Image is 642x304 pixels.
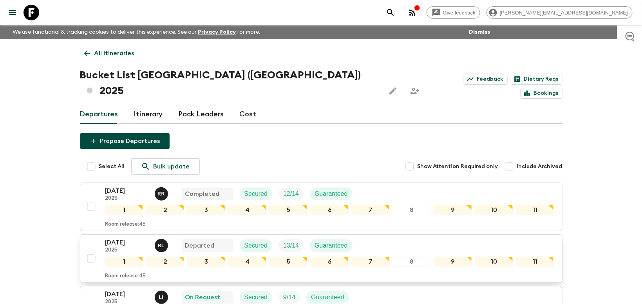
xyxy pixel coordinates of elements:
[486,6,633,19] div: [PERSON_NAME][EMAIL_ADDRESS][DOMAIN_NAME]
[155,293,170,299] span: Lee Irwins
[496,10,632,16] span: [PERSON_NAME][EMAIL_ADDRESS][DOMAIN_NAME]
[475,205,513,215] div: 10
[475,257,513,267] div: 10
[407,83,423,99] span: Share this itinerary
[315,189,348,199] p: Guaranteed
[283,293,295,302] p: 9 / 14
[244,293,268,302] p: Secured
[311,257,349,267] div: 6
[434,205,472,215] div: 9
[269,205,307,215] div: 5
[105,257,143,267] div: 1
[105,247,148,253] p: 2025
[383,5,398,20] button: search adventures
[521,88,562,99] a: Bookings
[315,241,348,250] p: Guaranteed
[105,205,143,215] div: 1
[434,257,472,267] div: 9
[105,273,146,279] p: Room release: 45
[80,133,170,149] button: Propose Departures
[240,105,257,124] a: Cost
[511,74,562,85] a: Dietary Reqs
[228,205,266,215] div: 4
[464,74,508,85] a: Feedback
[105,195,148,202] p: 2025
[311,293,344,302] p: Guaranteed
[134,105,163,124] a: Itinerary
[279,239,304,252] div: Trip Fill
[517,163,562,170] span: Include Archived
[244,189,268,199] p: Secured
[159,294,164,300] p: L I
[352,205,390,215] div: 7
[516,205,554,215] div: 11
[352,257,390,267] div: 7
[105,290,148,299] p: [DATE]
[105,186,148,195] p: [DATE]
[244,241,268,250] p: Secured
[80,105,118,124] a: Departures
[427,6,480,19] a: Give feedback
[240,188,273,200] div: Secured
[283,189,299,199] p: 12 / 14
[385,83,401,99] button: Edit this itinerary
[228,257,266,267] div: 4
[80,183,562,231] button: [DATE]2025Roland RauCompletedSecuredTrip FillGuaranteed1234567891011Room release:45
[283,241,299,250] p: 13 / 14
[240,239,273,252] div: Secured
[279,188,304,200] div: Trip Fill
[269,257,307,267] div: 5
[131,158,200,175] a: Bulk update
[105,238,148,247] p: [DATE]
[311,205,349,215] div: 6
[439,10,480,16] span: Give feedback
[105,221,146,228] p: Room release: 45
[185,293,221,302] p: On Request
[240,291,273,304] div: Secured
[5,5,20,20] button: menu
[467,27,492,38] button: Dismiss
[418,163,498,170] span: Show Attention Required only
[155,291,170,304] button: LI
[279,291,300,304] div: Trip Fill
[516,257,554,267] div: 11
[80,67,379,99] h1: Bucket List [GEOGRAPHIC_DATA] ([GEOGRAPHIC_DATA]) 2025
[94,49,134,58] p: All itineraries
[393,205,431,215] div: 8
[80,234,562,283] button: [DATE]2025Rabata Legend MpatamaliDepartedSecuredTrip FillGuaranteed1234567891011Room release:45
[99,163,125,170] span: Select All
[80,45,139,61] a: All itineraries
[179,105,224,124] a: Pack Leaders
[393,257,431,267] div: 8
[9,25,264,39] p: We use functional & tracking cookies to deliver this experience. See our for more.
[198,29,236,35] a: Privacy Policy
